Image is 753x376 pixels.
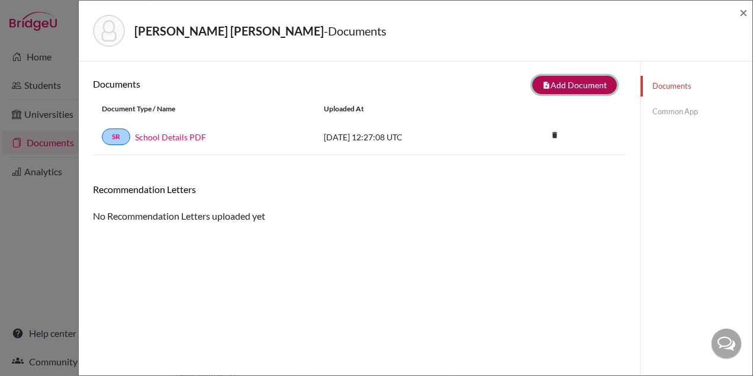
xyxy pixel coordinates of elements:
strong: [PERSON_NAME] [PERSON_NAME] [134,24,324,38]
i: delete [546,126,564,144]
i: note_add [542,81,551,89]
div: Uploaded at [315,104,493,114]
div: Document Type / Name [93,104,315,114]
a: Common App [641,101,752,122]
div: No Recommendation Letters uploaded yet [93,184,626,223]
a: delete [546,128,564,144]
h6: Documents [93,78,359,89]
div: [DATE] 12:27:08 UTC [315,131,493,143]
span: Help [27,8,52,19]
span: × [739,4,748,21]
h6: Recommendation Letters [93,184,626,195]
button: note_addAdd Document [532,76,617,94]
a: School Details PDF [135,131,206,143]
a: Documents [641,76,752,97]
button: Close [739,5,748,20]
span: - Documents [324,24,387,38]
a: SR [102,128,130,145]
